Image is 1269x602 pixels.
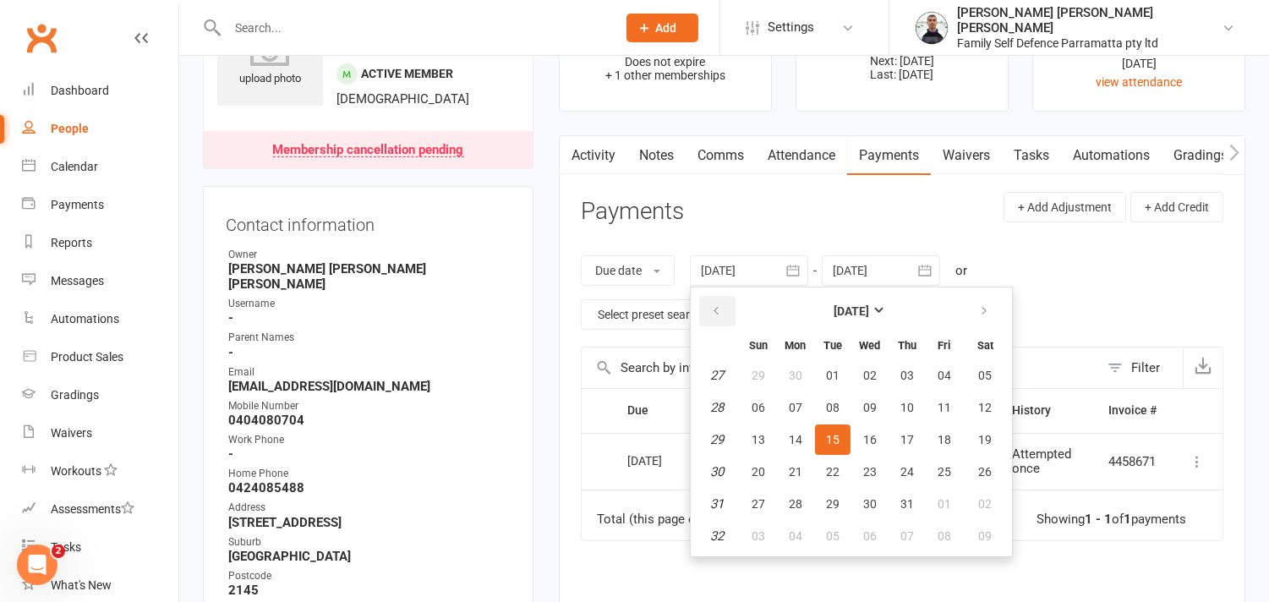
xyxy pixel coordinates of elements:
small: Saturday [977,339,993,352]
button: 29 [741,360,776,391]
div: [PERSON_NAME] [PERSON_NAME] [PERSON_NAME] [957,5,1222,36]
button: 05 [964,360,1007,391]
div: Waivers [51,426,92,440]
a: Tasks [22,528,178,566]
button: 02 [964,489,1007,519]
div: Family Self Defence Parramatta pty ltd [957,36,1222,51]
span: 09 [979,529,993,543]
div: [DATE] [1048,54,1229,73]
h3: Contact information [226,209,511,234]
span: 23 [863,465,877,479]
div: Dashboard [51,84,109,97]
button: 07 [889,521,925,551]
button: 03 [889,360,925,391]
div: [DATE] [627,447,705,473]
button: 06 [741,392,776,423]
div: Postcode [228,568,511,584]
span: 11 [938,401,951,414]
div: Product Sales [51,350,123,364]
td: 4458671 [1093,433,1172,490]
strong: 0404080704 [228,413,511,428]
a: Automations [1061,136,1162,175]
a: Workouts [22,452,178,490]
span: 01 [826,369,840,382]
input: Search... [222,16,604,40]
a: Messages [22,262,178,300]
span: 18 [938,433,951,446]
span: 09 [863,401,877,414]
small: Friday [938,339,951,352]
span: 07 [900,529,914,543]
em: 32 [711,528,725,544]
a: Waivers [22,414,178,452]
span: 14 [789,433,802,446]
div: Email [228,364,511,380]
button: 01 [927,489,962,519]
em: 27 [711,368,725,383]
button: + Add Credit [1130,192,1223,222]
th: History [997,389,1093,432]
button: 30 [778,360,813,391]
small: Monday [785,339,807,352]
button: + Add Adjustment [1004,192,1126,222]
em: 30 [711,464,725,479]
a: view attendance [1096,75,1182,89]
em: 31 [711,496,725,512]
button: 08 [927,521,962,551]
em: 29 [711,432,725,447]
a: Payments [22,186,178,224]
button: 11 [927,392,962,423]
button: 23 [852,457,888,487]
a: People [22,110,178,148]
strong: - [228,345,511,360]
span: 28 [789,497,802,511]
span: 21 [789,465,802,479]
a: Waivers [931,136,1002,175]
button: 19 [964,424,1007,455]
div: Membership cancellation pending [273,144,464,157]
span: 16 [863,433,877,446]
button: 13 [741,424,776,455]
button: 31 [889,489,925,519]
button: 04 [927,360,962,391]
a: Product Sales [22,338,178,376]
span: 2 [52,545,65,558]
span: 25 [938,465,951,479]
button: 09 [852,392,888,423]
button: 22 [815,457,851,487]
strong: 1 [1124,512,1131,527]
a: Reports [22,224,178,262]
div: Calendar [51,160,98,173]
img: thumb_image1668055740.png [915,11,949,45]
span: 29 [752,369,765,382]
span: 30 [789,369,802,382]
a: Payments [847,136,931,175]
span: 04 [789,529,802,543]
a: Calendar [22,148,178,186]
span: 17 [900,433,914,446]
span: 06 [752,401,765,414]
span: 01 [938,497,951,511]
div: Home Phone [228,466,511,482]
div: Parent Names [228,330,511,346]
div: Showing of payments [1037,512,1186,527]
div: Total (this page only): of [597,512,829,527]
span: 05 [979,369,993,382]
strong: 0424085488 [228,480,511,495]
button: 30 [852,489,888,519]
span: Attempted once [1012,446,1071,476]
div: People [51,122,89,135]
div: Automations [51,312,119,326]
span: 03 [900,369,914,382]
p: Next: [DATE] Last: [DATE] [812,54,993,81]
div: Filter [1131,358,1160,378]
span: 30 [863,497,877,511]
h3: Payments [581,199,684,225]
span: 29 [826,497,840,511]
div: Messages [51,274,104,287]
span: 08 [938,529,951,543]
button: 20 [741,457,776,487]
button: 07 [778,392,813,423]
span: 06 [863,529,877,543]
span: 24 [900,465,914,479]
